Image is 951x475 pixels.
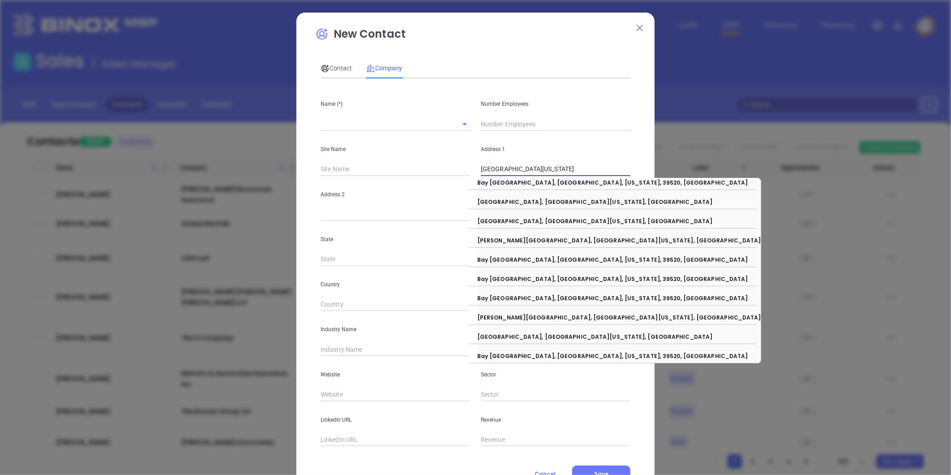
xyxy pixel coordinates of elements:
[477,236,761,240] p: [PERSON_NAME][GEOGRAPHIC_DATA], [GEOGRAPHIC_DATA][US_STATE], [GEOGRAPHIC_DATA]
[477,274,761,279] p: Bay [GEOGRAPHIC_DATA], [GEOGRAPHIC_DATA], [US_STATE], 39520, [GEOGRAPHIC_DATA]
[321,65,352,72] span: Contact
[477,255,761,259] p: Bay [GEOGRAPHIC_DATA], [GEOGRAPHIC_DATA], [US_STATE], 39520, [GEOGRAPHIC_DATA]
[481,415,630,425] p: Revenue
[477,197,761,202] p: [GEOGRAPHIC_DATA], [GEOGRAPHIC_DATA][US_STATE], [GEOGRAPHIC_DATA]
[321,343,470,356] input: Industry Name
[477,332,761,337] p: [GEOGRAPHIC_DATA], [GEOGRAPHIC_DATA][US_STATE], [GEOGRAPHIC_DATA]
[481,370,630,380] p: Sector
[458,118,471,130] button: Open
[481,99,630,109] p: Number Employees
[321,370,470,380] p: Website
[366,65,402,72] span: Company
[321,144,470,154] p: Site Name
[477,294,761,298] p: Bay [GEOGRAPHIC_DATA], [GEOGRAPHIC_DATA], [US_STATE], 39520, [GEOGRAPHIC_DATA]
[321,298,470,311] input: Country
[481,144,630,154] p: Address 1
[321,433,470,447] input: LinkedIn URL
[481,433,630,447] input: Revenue
[481,117,630,131] input: Number Employees
[321,99,470,109] p: Name (*)
[315,26,636,47] p: New Contact
[477,178,761,182] p: Bay [GEOGRAPHIC_DATA], [GEOGRAPHIC_DATA], [US_STATE], 39520, [GEOGRAPHIC_DATA]
[321,253,470,266] input: State
[321,415,470,425] p: LinkedIn URL
[321,324,470,334] p: Industry Name
[481,388,630,402] input: Sector
[477,313,761,317] p: [PERSON_NAME][GEOGRAPHIC_DATA], [GEOGRAPHIC_DATA][US_STATE], [GEOGRAPHIC_DATA]
[477,216,761,221] p: [GEOGRAPHIC_DATA], [GEOGRAPHIC_DATA][US_STATE], [GEOGRAPHIC_DATA]
[321,190,470,199] p: Address 2
[321,234,470,244] p: State
[477,351,761,356] p: Bay [GEOGRAPHIC_DATA], [GEOGRAPHIC_DATA], [US_STATE], 39520, [GEOGRAPHIC_DATA]
[637,25,643,31] img: close modal
[321,388,470,402] input: Website
[321,280,470,289] p: Country
[321,163,467,176] input: Site Name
